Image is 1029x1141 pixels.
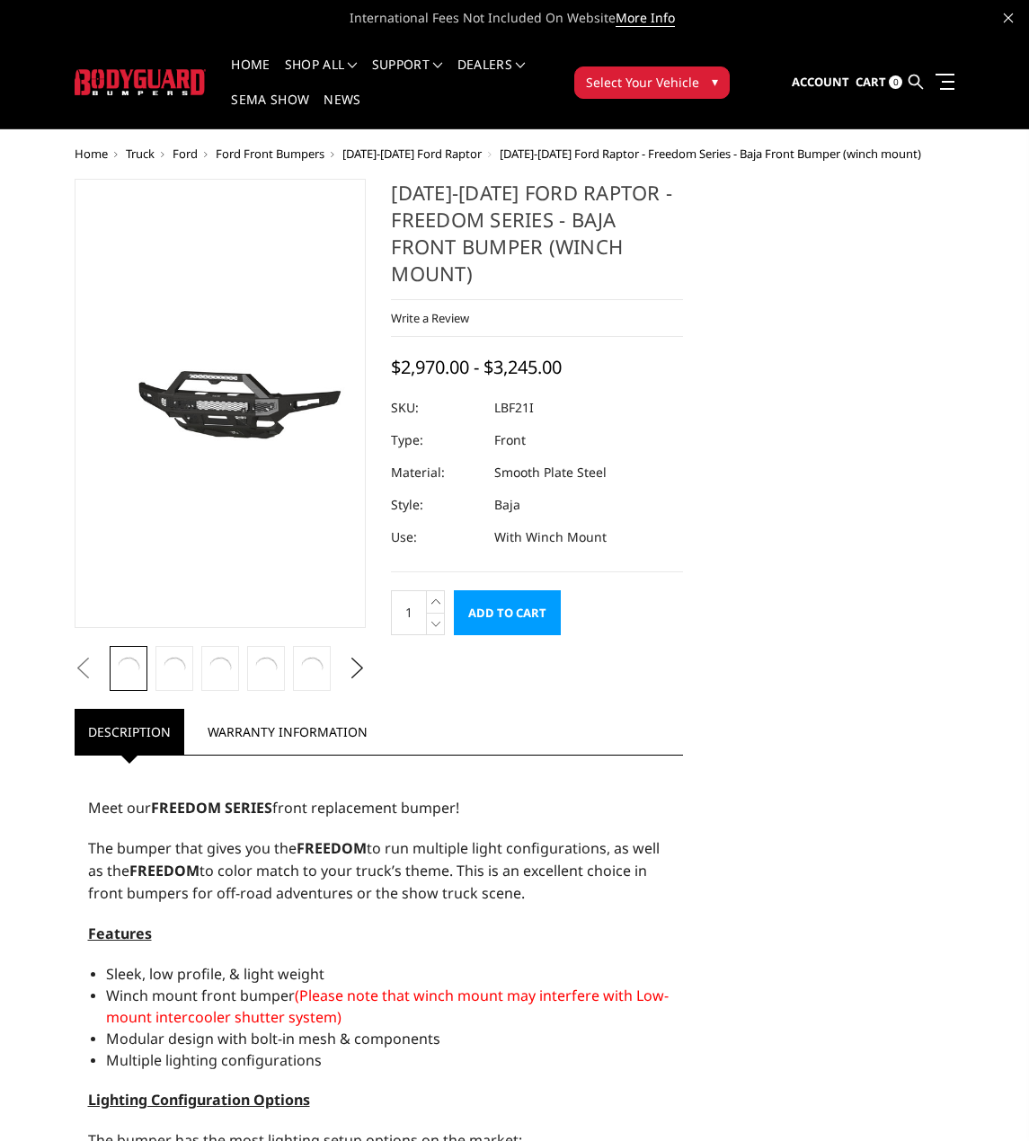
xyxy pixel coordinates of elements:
[231,58,270,93] a: Home
[856,74,886,90] span: Cart
[295,986,299,1005] span: (
[297,838,367,858] strong: FREEDOM
[80,338,361,469] img: 2021-2025 Ford Raptor - Freedom Series - Baja Front Bumper (winch mount)
[231,93,309,128] a: SEMA Show
[457,58,526,93] a: Dealers
[500,146,921,162] span: [DATE]-[DATE] Ford Raptor - Freedom Series - Baja Front Bumper (winch mount)
[586,73,699,92] span: Select Your Vehicle
[574,66,730,99] button: Select Your Vehicle
[494,392,534,424] dd: LBF21I
[151,798,272,818] strong: FREEDOM SERIES
[207,651,233,685] img: 2021-2025 Ford Raptor - Freedom Series - Baja Front Bumper (winch mount)
[391,424,481,456] dt: Type:
[494,521,607,553] dd: With Winch Mount
[88,838,660,903] span: The bumper that gives you the to run multiple light configurations, as well as the to color match...
[194,709,381,755] a: Warranty Information
[792,74,849,90] span: Account
[342,146,482,162] a: [DATE]-[DATE] Ford Raptor
[106,1029,440,1048] span: Modular design with bolt-in mesh & components
[324,93,360,128] a: News
[106,964,324,984] span: Sleek, low profile, & light weight
[494,424,526,456] dd: Front
[173,146,198,162] a: Ford
[616,9,675,27] a: More Info
[106,986,669,1027] span: Please note that winch mount may interfere with Low-mount intercooler shutter system)
[253,651,279,685] img: 2021-2025 Ford Raptor - Freedom Series - Baja Front Bumper (winch mount)
[75,709,184,755] a: Description
[889,75,902,89] span: 0
[106,1050,322,1070] span: Multiple lighting configurations
[88,924,152,943] span: Features
[494,489,520,521] dd: Baja
[75,146,108,162] a: Home
[106,986,669,1027] span: Winch mount front bumper
[391,456,481,489] dt: Material:
[391,179,683,300] h1: [DATE]-[DATE] Ford Raptor - Freedom Series - Baja Front Bumper (winch mount)
[792,58,849,107] a: Account
[70,655,97,682] button: Previous
[161,651,187,685] img: 2021-2025 Ford Raptor - Freedom Series - Baja Front Bumper (winch mount)
[75,179,367,628] a: 2021-2025 Ford Raptor - Freedom Series - Baja Front Bumper (winch mount)
[88,798,459,818] span: Meet our front replacement bumper!
[298,651,324,685] img: 2021-2025 Ford Raptor - Freedom Series - Baja Front Bumper (winch mount)
[391,489,481,521] dt: Style:
[494,456,607,489] dd: Smooth Plate Steel
[216,146,324,162] a: Ford Front Bumpers
[856,58,902,107] a: Cart 0
[343,655,370,682] button: Next
[126,146,155,162] a: Truck
[712,72,718,91] span: ▾
[75,69,207,95] img: BODYGUARD BUMPERS
[454,590,561,635] input: Add to Cart
[129,861,200,880] strong: FREEDOM
[391,355,562,379] span: $2,970.00 - $3,245.00
[285,58,358,93] a: shop all
[115,651,141,685] img: 2021-2025 Ford Raptor - Freedom Series - Baja Front Bumper (winch mount)
[372,58,443,93] a: Support
[391,392,481,424] dt: SKU:
[391,521,481,553] dt: Use:
[391,310,469,326] a: Write a Review
[88,1090,310,1110] span: Lighting Configuration Options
